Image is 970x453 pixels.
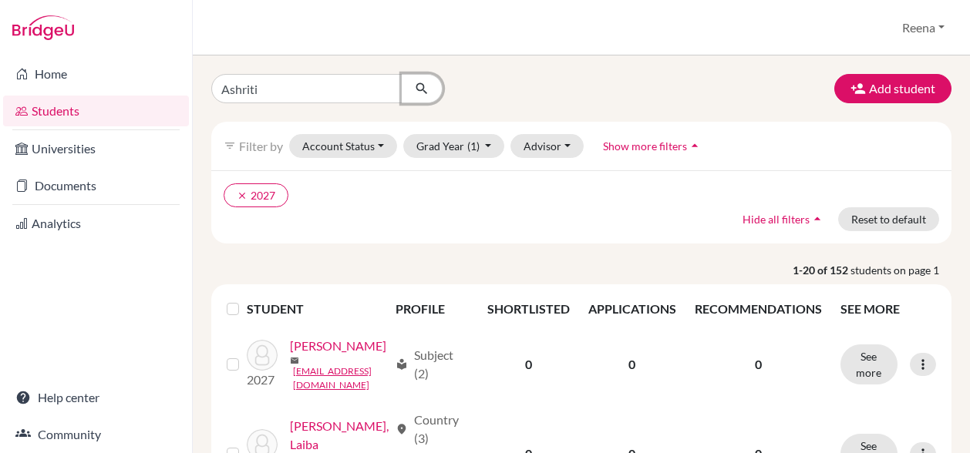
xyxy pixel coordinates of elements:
th: STUDENT [247,290,386,327]
i: filter_list [224,139,236,152]
button: Reena [895,13,951,42]
button: Advisor [510,134,584,158]
i: arrow_drop_up [687,138,702,153]
a: Community [3,419,189,450]
p: 0 [695,355,822,374]
span: Filter by [239,139,283,153]
input: Find student by name... [211,74,402,103]
i: clear [237,190,248,201]
span: Hide all filters [743,213,810,226]
span: mail [290,356,299,365]
th: RECOMMENDATIONS [685,290,831,327]
a: [EMAIL_ADDRESS][DOMAIN_NAME] [293,364,389,392]
button: Hide all filtersarrow_drop_up [729,207,838,231]
button: Account Status [289,134,397,158]
a: Students [3,96,189,126]
a: Documents [3,170,189,201]
button: Grad Year(1) [403,134,505,158]
a: Universities [3,133,189,164]
div: Country (3) [396,411,469,448]
span: location_on [396,423,408,435]
button: Reset to default [838,207,939,231]
th: SEE MORE [831,290,945,327]
span: Show more filters [603,139,687,153]
button: clear2027 [224,183,288,207]
img: Bridge-U [12,15,74,40]
button: Add student [834,74,951,103]
th: APPLICATIONS [579,290,685,327]
button: Show more filtersarrow_drop_up [590,134,716,158]
img: Abbassi, Ilyas [247,340,278,371]
a: Home [3,59,189,89]
span: local_library [396,358,408,371]
th: SHORTLISTED [478,290,579,327]
td: 0 [478,327,579,401]
span: (1) [467,139,480,153]
a: [PERSON_NAME] [290,337,386,355]
i: arrow_drop_up [810,211,825,226]
th: PROFILE [386,290,478,327]
div: Subject (2) [396,346,469,383]
a: Analytics [3,208,189,239]
strong: 1-20 of 152 [793,262,850,278]
td: 0 [579,327,685,401]
p: 2027 [247,371,278,389]
button: See more [840,344,898,384]
a: Help center [3,382,189,413]
span: students on page 1 [850,262,951,278]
